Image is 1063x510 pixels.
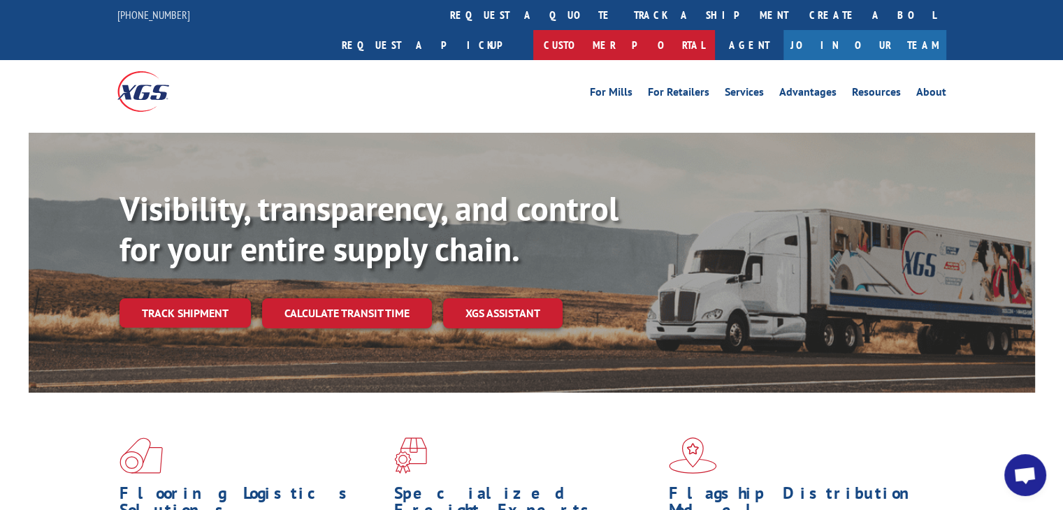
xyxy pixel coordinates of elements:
[533,30,715,60] a: Customer Portal
[1004,454,1046,496] div: Open chat
[852,87,901,102] a: Resources
[669,437,717,474] img: xgs-icon-flagship-distribution-model-red
[120,437,163,474] img: xgs-icon-total-supply-chain-intelligence-red
[120,298,251,328] a: Track shipment
[916,87,946,102] a: About
[590,87,632,102] a: For Mills
[443,298,563,328] a: XGS ASSISTANT
[394,437,427,474] img: xgs-icon-focused-on-flooring-red
[117,8,190,22] a: [PHONE_NUMBER]
[779,87,837,102] a: Advantages
[331,30,533,60] a: Request a pickup
[262,298,432,328] a: Calculate transit time
[120,187,619,270] b: Visibility, transparency, and control for your entire supply chain.
[783,30,946,60] a: Join Our Team
[725,87,764,102] a: Services
[715,30,783,60] a: Agent
[648,87,709,102] a: For Retailers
